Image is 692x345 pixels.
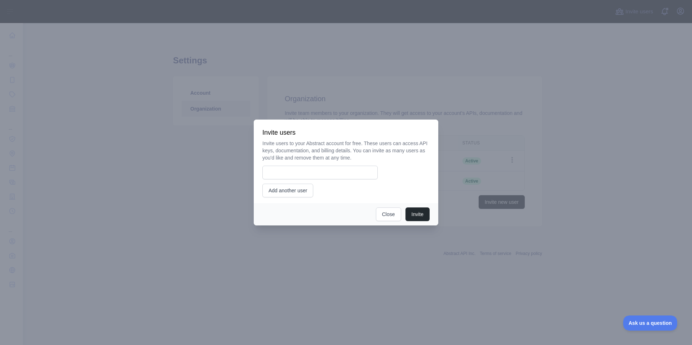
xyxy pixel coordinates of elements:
[405,207,430,221] button: Invite
[262,140,430,161] p: Invite users to your Abstract account for free. These users can access API keys, documentation, a...
[376,207,401,221] button: Close
[623,315,678,331] iframe: Toggle Customer Support
[262,128,430,137] h3: Invite users
[262,184,313,197] button: Add another user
